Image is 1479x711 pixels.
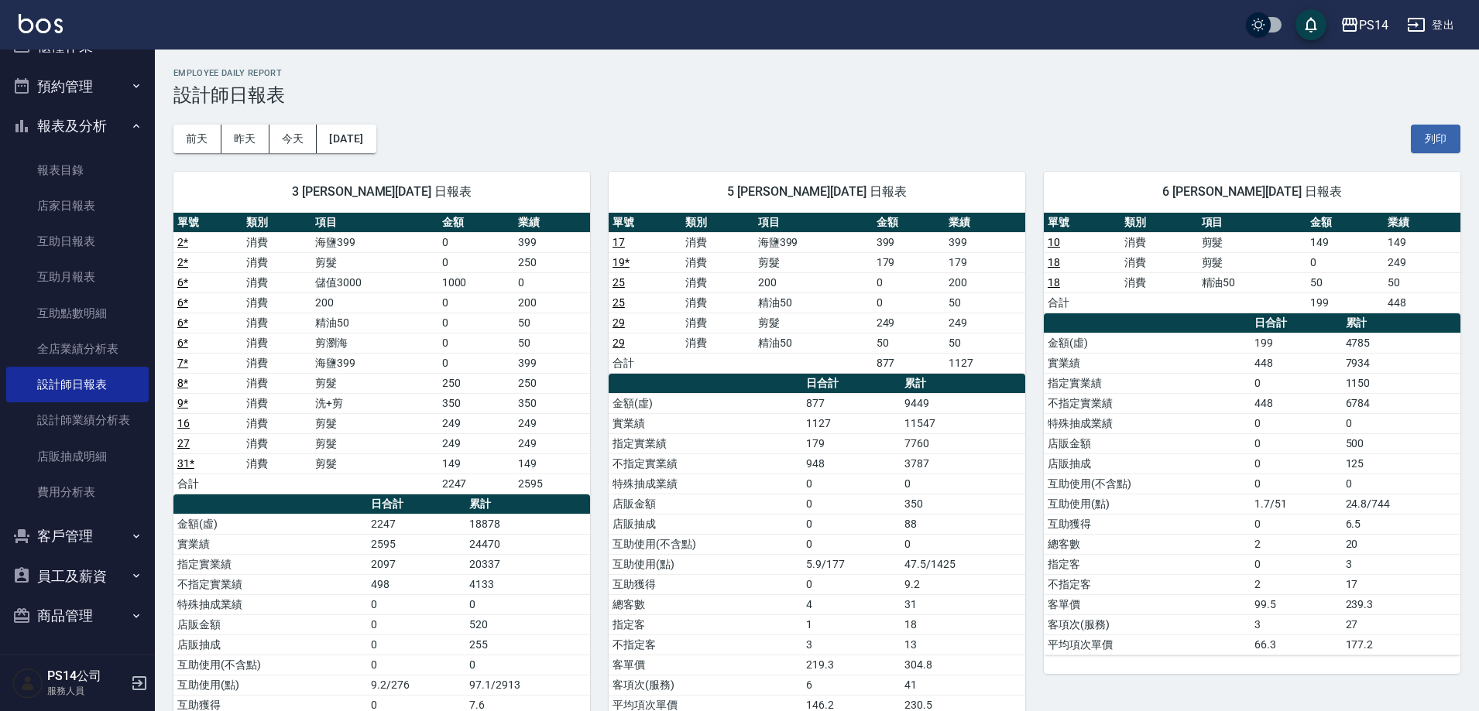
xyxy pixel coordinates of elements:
td: 互助使用(點) [173,675,367,695]
td: 877 [802,393,901,413]
td: 200 [311,292,438,313]
td: 0 [802,494,901,514]
td: 0 [873,272,945,292]
td: 31 [901,594,1025,614]
td: 合計 [609,353,681,373]
td: 448 [1251,393,1342,413]
th: 類別 [681,213,754,233]
td: 店販金額 [609,494,802,514]
td: 特殊抽成業績 [1044,413,1251,433]
td: 總客數 [609,594,802,614]
td: 177.2 [1342,634,1460,655]
button: 預約管理 [6,67,149,107]
td: 1000 [438,272,514,292]
th: 累計 [465,494,590,514]
td: 6784 [1342,393,1460,413]
td: 179 [945,252,1025,272]
td: 498 [367,574,465,594]
td: 消費 [242,353,311,373]
span: 6 [PERSON_NAME][DATE] 日報表 [1062,184,1442,200]
td: 6.5 [1342,514,1460,534]
td: 249 [945,313,1025,333]
button: save [1295,9,1326,40]
td: 3 [1342,554,1460,574]
td: 50 [945,333,1025,353]
td: 剪髮 [311,252,438,272]
td: 219.3 [802,655,901,675]
td: 0 [802,574,901,594]
button: 客戶管理 [6,516,149,556]
td: 合計 [1044,292,1120,313]
td: 0 [367,634,465,655]
td: 0 [802,534,901,554]
button: 昨天 [221,125,269,153]
td: 0 [367,614,465,634]
td: 剪髮 [311,413,438,433]
a: 29 [613,316,625,329]
td: 250 [514,252,590,272]
td: 255 [465,634,590,655]
td: 249 [1384,252,1460,272]
td: 50 [1306,272,1383,292]
td: 消費 [1120,272,1197,292]
td: 0 [1251,373,1342,393]
td: 3787 [901,453,1025,473]
td: 不指定客 [609,634,802,655]
td: 不指定客 [1044,574,1251,594]
a: 互助點數明細 [6,296,149,331]
td: 消費 [242,373,311,393]
td: 4785 [1342,333,1460,353]
td: 客項次(服務) [1044,614,1251,634]
td: 17 [1342,574,1460,594]
td: 剪髮 [1198,252,1307,272]
td: 消費 [242,433,311,453]
td: 0 [802,473,901,494]
td: 66.3 [1251,634,1342,655]
a: 18 [1048,256,1060,268]
td: 3 [802,634,901,655]
td: 剪瀏海 [311,333,438,353]
button: [DATE] [317,125,376,153]
td: 不指定實業績 [173,574,367,594]
td: 總客數 [1044,534,1251,554]
td: 消費 [1120,252,1197,272]
a: 27 [177,437,190,450]
th: 業績 [945,213,1025,233]
td: 5.9/177 [802,554,901,574]
th: 業績 [1384,213,1460,233]
td: 448 [1251,353,1342,373]
td: 海鹽399 [311,232,438,252]
td: 互助使用(不含點) [173,655,367,675]
td: 互助使用(點) [609,554,802,574]
td: 4 [802,594,901,614]
td: 199 [1306,292,1383,313]
td: 互助獲得 [609,574,802,594]
td: 13 [901,634,1025,655]
td: 店販金額 [173,614,367,634]
button: 報表及分析 [6,106,149,146]
td: 洗+剪 [311,393,438,413]
td: 9449 [901,393,1025,413]
td: 客單價 [609,655,802,675]
td: 0 [438,292,514,313]
a: 互助月報表 [6,259,149,295]
td: 指定客 [609,614,802,634]
td: 0 [367,594,465,614]
th: 金額 [873,213,945,233]
td: 0 [438,313,514,333]
button: 員工及薪資 [6,556,149,596]
td: 1 [802,614,901,634]
th: 業績 [514,213,590,233]
td: 4133 [465,574,590,594]
th: 金額 [1306,213,1383,233]
td: 399 [945,232,1025,252]
td: 2247 [367,514,465,534]
td: 精油50 [754,333,873,353]
td: 剪髮 [754,313,873,333]
td: 7760 [901,433,1025,453]
td: 249 [514,413,590,433]
button: 商品管理 [6,596,149,636]
td: 0 [1342,473,1460,494]
td: 指定實業績 [1044,373,1251,393]
td: 2247 [438,473,514,494]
